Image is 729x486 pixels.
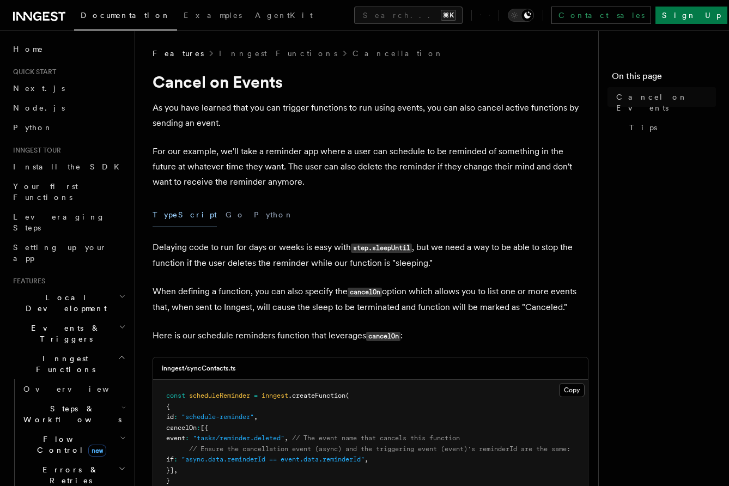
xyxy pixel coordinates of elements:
span: Flow Control [19,434,120,455]
span: new [88,445,106,457]
span: inngest [262,392,288,399]
h1: Cancel on Events [153,72,588,92]
a: Install the SDK [9,157,128,177]
span: Overview [23,385,136,393]
span: "schedule-reminder" [181,413,254,421]
span: }] [166,466,174,474]
a: Contact sales [551,7,651,24]
span: , [364,455,368,463]
a: Next.js [9,78,128,98]
button: Inngest Functions [9,349,128,379]
span: id [166,413,174,421]
span: Inngest Functions [9,353,118,375]
p: For our example, we'll take a reminder app where a user can schedule to be reminded of something ... [153,144,588,190]
span: ( [345,392,349,399]
span: , [284,434,288,442]
button: Search...⌘K [354,7,463,24]
button: Go [226,203,245,227]
a: Your first Functions [9,177,128,207]
button: Events & Triggers [9,318,128,349]
a: Node.js [9,98,128,118]
a: Cancel on Events [612,87,716,118]
span: // Ensure the cancellation event (async) and the triggering event (event)'s reminderId are the same: [189,445,570,453]
button: Flow Controlnew [19,429,128,460]
span: : [174,455,178,463]
span: "async.data.reminderId == event.data.reminderId" [181,455,364,463]
span: Local Development [9,292,119,314]
button: Copy [559,383,585,397]
span: Features [153,48,204,59]
span: Features [9,277,45,285]
span: Events & Triggers [9,323,119,344]
span: Inngest tour [9,146,61,155]
a: Documentation [74,3,177,31]
h4: On this page [612,70,716,87]
a: Tips [625,118,716,137]
span: Examples [184,11,242,20]
span: Python [13,123,53,132]
a: Home [9,39,128,59]
a: Leveraging Steps [9,207,128,238]
span: AgentKit [255,11,313,20]
span: Install the SDK [13,162,126,171]
button: TypeScript [153,203,217,227]
span: Quick start [9,68,56,76]
button: Steps & Workflows [19,399,128,429]
span: Documentation [81,11,171,20]
span: Tips [629,122,657,133]
a: Examples [177,3,248,29]
span: event [166,434,185,442]
button: Toggle dark mode [508,9,534,22]
span: Cancel on Events [616,92,716,113]
p: Delaying code to run for days or weeks is easy with , but we need a way to be able to stop the fu... [153,240,588,271]
span: Your first Functions [13,182,78,202]
a: AgentKit [248,3,319,29]
span: Home [13,44,44,54]
span: , [174,466,178,474]
span: scheduleReminder [189,392,250,399]
span: Setting up your app [13,243,107,263]
a: Inngest Functions [219,48,337,59]
kbd: ⌘K [441,10,456,21]
a: Sign Up [655,7,727,24]
a: Cancellation [353,48,444,59]
span: "tasks/reminder.deleted" [193,434,284,442]
a: Python [9,118,128,137]
code: step.sleepUntil [351,244,412,253]
code: cancelOn [366,332,400,341]
span: .createFunction [288,392,345,399]
span: : [185,434,189,442]
h3: inngest/syncContacts.ts [162,364,236,373]
span: Steps & Workflows [19,403,121,425]
p: As you have learned that you can trigger functions to run using events, you can also cancel activ... [153,100,588,131]
span: // The event name that cancels this function [292,434,460,442]
span: Errors & Retries [19,464,118,486]
p: When defining a function, you can also specify the option which allows you to list one or more ev... [153,284,588,315]
span: Leveraging Steps [13,212,105,232]
span: { [166,403,170,410]
span: : [197,424,201,432]
span: const [166,392,185,399]
button: Local Development [9,288,128,318]
span: : [174,413,178,421]
p: Here is our schedule reminders function that leverages : [153,328,588,344]
span: [{ [201,424,208,432]
span: Node.js [13,104,65,112]
span: , [254,413,258,421]
a: Setting up your app [9,238,128,268]
span: Next.js [13,84,65,93]
span: = [254,392,258,399]
a: Overview [19,379,128,399]
button: Python [254,203,294,227]
span: if [166,455,174,463]
code: cancelOn [348,288,382,297]
span: cancelOn [166,424,197,432]
span: } [166,477,170,484]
